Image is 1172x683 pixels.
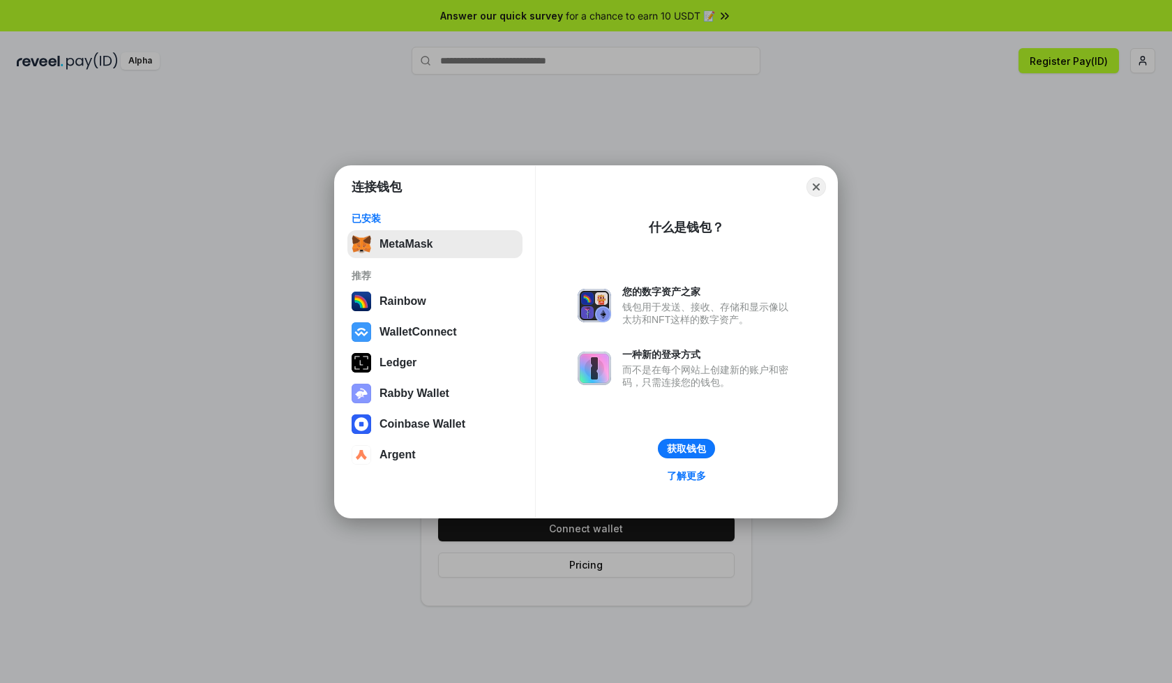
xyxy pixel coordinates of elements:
[622,348,795,361] div: 一种新的登录方式
[352,353,371,373] img: svg+xml,%3Csvg%20xmlns%3D%22http%3A%2F%2Fwww.w3.org%2F2000%2Fsvg%22%20width%3D%2228%22%20height%3...
[658,439,715,458] button: 获取钱包
[352,212,518,225] div: 已安装
[667,442,706,455] div: 获取钱包
[347,287,523,315] button: Rainbow
[667,470,706,482] div: 了解更多
[380,418,465,430] div: Coinbase Wallet
[347,441,523,469] button: Argent
[622,301,795,326] div: 钱包用于发送、接收、存储和显示像以太坊和NFT这样的数字资产。
[352,179,402,195] h1: 连接钱包
[352,234,371,254] img: svg+xml,%3Csvg%20fill%3D%22none%22%20height%3D%2233%22%20viewBox%3D%220%200%2035%2033%22%20width%...
[649,219,724,236] div: 什么是钱包？
[352,269,518,282] div: 推荐
[380,387,449,400] div: Rabby Wallet
[380,449,416,461] div: Argent
[347,349,523,377] button: Ledger
[347,230,523,258] button: MetaMask
[659,467,714,485] a: 了解更多
[352,445,371,465] img: svg+xml,%3Csvg%20width%3D%2228%22%20height%3D%2228%22%20viewBox%3D%220%200%2028%2028%22%20fill%3D...
[352,384,371,403] img: svg+xml,%3Csvg%20xmlns%3D%22http%3A%2F%2Fwww.w3.org%2F2000%2Fsvg%22%20fill%3D%22none%22%20viewBox...
[578,352,611,385] img: svg+xml,%3Csvg%20xmlns%3D%22http%3A%2F%2Fwww.w3.org%2F2000%2Fsvg%22%20fill%3D%22none%22%20viewBox...
[578,289,611,322] img: svg+xml,%3Csvg%20xmlns%3D%22http%3A%2F%2Fwww.w3.org%2F2000%2Fsvg%22%20fill%3D%22none%22%20viewBox...
[380,238,433,250] div: MetaMask
[347,318,523,346] button: WalletConnect
[347,410,523,438] button: Coinbase Wallet
[352,414,371,434] img: svg+xml,%3Csvg%20width%3D%2228%22%20height%3D%2228%22%20viewBox%3D%220%200%2028%2028%22%20fill%3D...
[380,295,426,308] div: Rainbow
[352,322,371,342] img: svg+xml,%3Csvg%20width%3D%2228%22%20height%3D%2228%22%20viewBox%3D%220%200%2028%2028%22%20fill%3D...
[622,285,795,298] div: 您的数字资产之家
[806,177,826,197] button: Close
[380,326,457,338] div: WalletConnect
[622,363,795,389] div: 而不是在每个网站上创建新的账户和密码，只需连接您的钱包。
[352,292,371,311] img: svg+xml,%3Csvg%20width%3D%22120%22%20height%3D%22120%22%20viewBox%3D%220%200%20120%20120%22%20fil...
[347,380,523,407] button: Rabby Wallet
[380,356,416,369] div: Ledger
